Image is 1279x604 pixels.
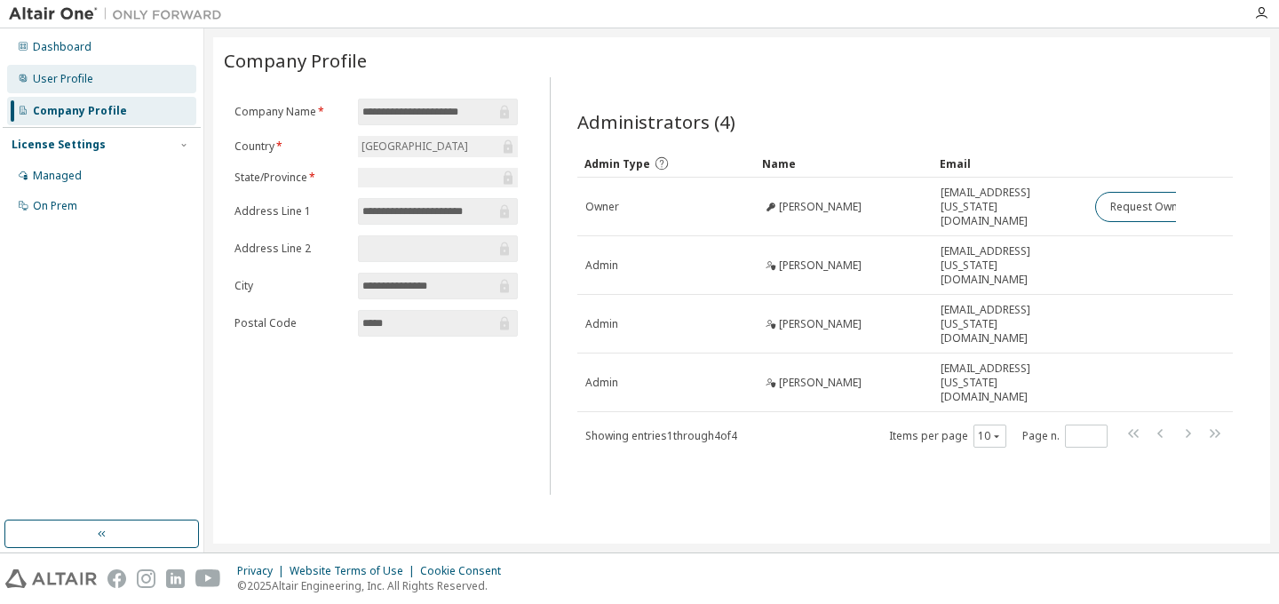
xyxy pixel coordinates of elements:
[779,258,862,273] span: [PERSON_NAME]
[234,171,347,185] label: State/Province
[358,136,517,157] div: [GEOGRAPHIC_DATA]
[224,48,367,73] span: Company Profile
[359,137,471,156] div: [GEOGRAPHIC_DATA]
[978,429,1002,443] button: 10
[779,200,862,214] span: [PERSON_NAME]
[941,186,1080,228] span: [EMAIL_ADDRESS][US_STATE][DOMAIN_NAME]
[166,569,185,588] img: linkedin.svg
[33,169,82,183] div: Managed
[137,569,155,588] img: instagram.svg
[941,303,1080,346] span: [EMAIL_ADDRESS][US_STATE][DOMAIN_NAME]
[577,109,735,134] span: Administrators (4)
[290,564,420,578] div: Website Terms of Use
[585,376,618,390] span: Admin
[33,72,93,86] div: User Profile
[1022,425,1108,448] span: Page n.
[1095,192,1245,222] button: Request Owner Change
[234,105,347,119] label: Company Name
[234,242,347,256] label: Address Line 2
[33,199,77,213] div: On Prem
[584,156,650,171] span: Admin Type
[234,279,347,293] label: City
[237,564,290,578] div: Privacy
[779,317,862,331] span: [PERSON_NAME]
[12,138,106,152] div: License Settings
[234,316,347,330] label: Postal Code
[107,569,126,588] img: facebook.svg
[585,428,737,443] span: Showing entries 1 through 4 of 4
[5,569,97,588] img: altair_logo.svg
[33,104,127,118] div: Company Profile
[762,149,925,178] div: Name
[889,425,1006,448] span: Items per page
[234,139,347,154] label: Country
[420,564,512,578] div: Cookie Consent
[234,204,347,219] label: Address Line 1
[779,376,862,390] span: [PERSON_NAME]
[9,5,231,23] img: Altair One
[195,569,221,588] img: youtube.svg
[237,578,512,593] p: © 2025 Altair Engineering, Inc. All Rights Reserved.
[941,244,1080,287] span: [EMAIL_ADDRESS][US_STATE][DOMAIN_NAME]
[585,258,618,273] span: Admin
[940,149,1081,178] div: Email
[585,317,618,331] span: Admin
[33,40,91,54] div: Dashboard
[585,200,619,214] span: Owner
[941,362,1080,404] span: [EMAIL_ADDRESS][US_STATE][DOMAIN_NAME]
